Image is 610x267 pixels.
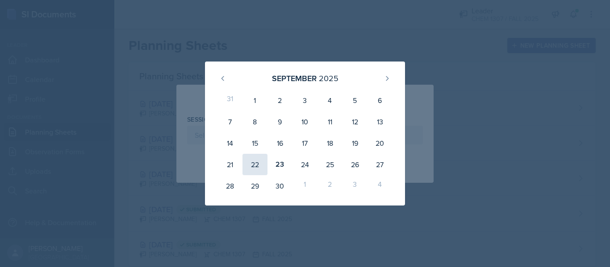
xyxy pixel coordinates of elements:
[242,154,267,175] div: 22
[343,132,368,154] div: 19
[343,154,368,175] div: 26
[292,111,318,132] div: 10
[318,132,343,154] div: 18
[318,90,343,111] div: 4
[267,111,292,132] div: 9
[267,175,292,197] div: 30
[267,154,292,175] div: 23
[368,132,393,154] div: 20
[292,132,318,154] div: 17
[267,132,292,154] div: 16
[368,90,393,111] div: 6
[242,90,267,111] div: 1
[368,154,393,175] div: 27
[292,90,318,111] div: 3
[368,111,393,132] div: 13
[217,90,242,111] div: 31
[242,175,267,197] div: 29
[318,154,343,175] div: 25
[272,72,317,84] div: September
[242,132,267,154] div: 15
[318,111,343,132] div: 11
[343,175,368,197] div: 3
[242,111,267,132] div: 8
[292,175,318,197] div: 1
[319,72,338,84] div: 2025
[217,154,242,175] div: 21
[267,90,292,111] div: 2
[343,90,368,111] div: 5
[343,111,368,132] div: 12
[368,175,393,197] div: 4
[217,111,242,132] div: 7
[318,175,343,197] div: 2
[217,132,242,154] div: 14
[292,154,318,175] div: 24
[217,175,242,197] div: 28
